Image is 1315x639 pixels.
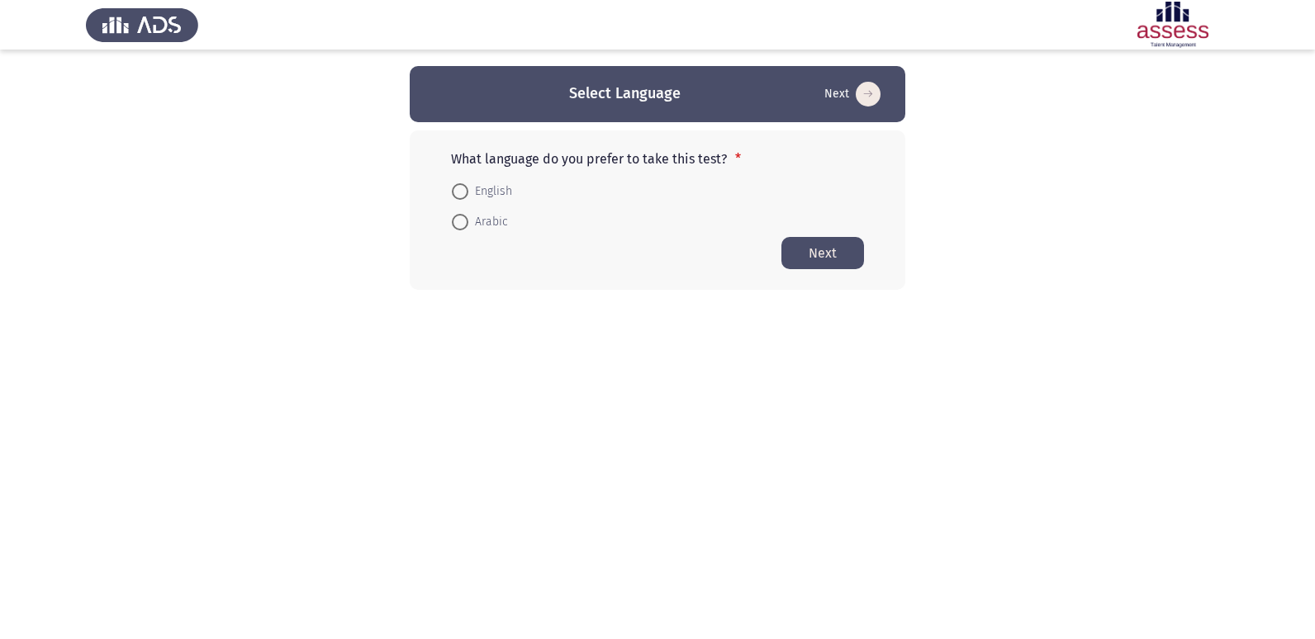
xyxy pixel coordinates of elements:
[1117,2,1229,48] img: Assessment logo of ASSESS Employability - EBI
[569,83,681,104] h3: Select Language
[468,182,512,201] span: English
[451,151,864,167] p: What language do you prefer to take this test?
[86,2,198,48] img: Assess Talent Management logo
[819,81,885,107] button: Start assessment
[781,237,864,269] button: Start assessment
[468,212,508,232] span: Arabic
